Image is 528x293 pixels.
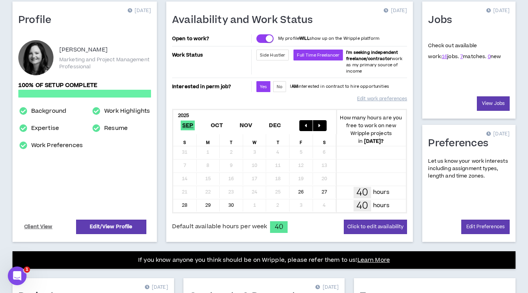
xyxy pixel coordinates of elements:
p: [PERSON_NAME] [59,45,108,55]
p: [DATE] [384,7,407,15]
div: T [220,134,243,146]
a: Edit work preferences [357,92,407,106]
strong: WILL [299,36,309,41]
a: 0 [488,53,491,60]
span: Side Hustler [260,52,286,58]
h1: Jobs [428,14,458,27]
div: M [197,134,220,146]
h1: Availability and Work Status [172,14,319,27]
b: I'm seeking independent freelance/contractor [346,50,398,62]
p: hours [373,188,389,197]
div: S [173,134,197,146]
span: No [277,84,283,90]
a: 7 [460,53,463,60]
iframe: Intercom live chat [8,266,27,285]
a: Work Highlights [104,107,150,116]
a: 16 [442,53,447,60]
button: Click to edit availability [344,220,407,234]
p: [DATE] [486,130,510,138]
span: Dec [267,121,283,130]
h1: Profile [18,14,57,27]
a: Learn More [357,256,390,264]
div: Kim A. [18,40,53,75]
p: [DATE] [128,7,151,15]
span: Oct [209,121,225,130]
a: Background [31,107,66,116]
span: matches. [460,53,486,60]
p: My profile show up on the Wripple platform [278,36,379,42]
div: W [243,134,267,146]
p: I interested in contract to hire opportunities [290,83,389,90]
p: Let us know your work interests including assignment types, length and time zones. [428,158,510,180]
a: Client View [23,220,54,234]
h1: Preferences [428,137,494,150]
a: Edit Preferences [461,220,510,234]
strong: AM [292,83,298,89]
a: Edit/View Profile [76,220,146,234]
p: Work Status [172,50,250,60]
p: Marketing and Project Management Professional [59,56,151,70]
span: jobs. [442,53,459,60]
a: View Jobs [477,96,510,111]
div: T [266,134,290,146]
span: 1 [24,266,30,273]
span: Yes [260,84,267,90]
p: Check out available work: [428,42,501,60]
p: [DATE] [486,7,510,15]
a: Resume [104,124,128,133]
p: If you know anyone you think should be on Wripple, please refer them to us! [138,256,390,265]
span: Nov [238,121,254,130]
div: S [313,134,336,146]
span: Default available hours per week [172,222,267,231]
p: How many hours are you free to work on new Wripple projects in [336,114,406,145]
p: Open to work? [172,36,250,42]
a: Expertise [31,124,59,133]
p: [DATE] [315,284,339,291]
span: new [488,53,501,60]
p: Interested in perm job? [172,81,250,92]
span: Sep [181,121,195,130]
span: work as my primary source of income [346,50,402,74]
b: [DATE] ? [364,138,384,145]
b: 2025 [178,112,189,119]
p: [DATE] [145,284,168,291]
p: hours [373,201,389,210]
div: F [290,134,313,146]
a: Work Preferences [31,141,83,150]
p: 100% of setup complete [18,81,151,90]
